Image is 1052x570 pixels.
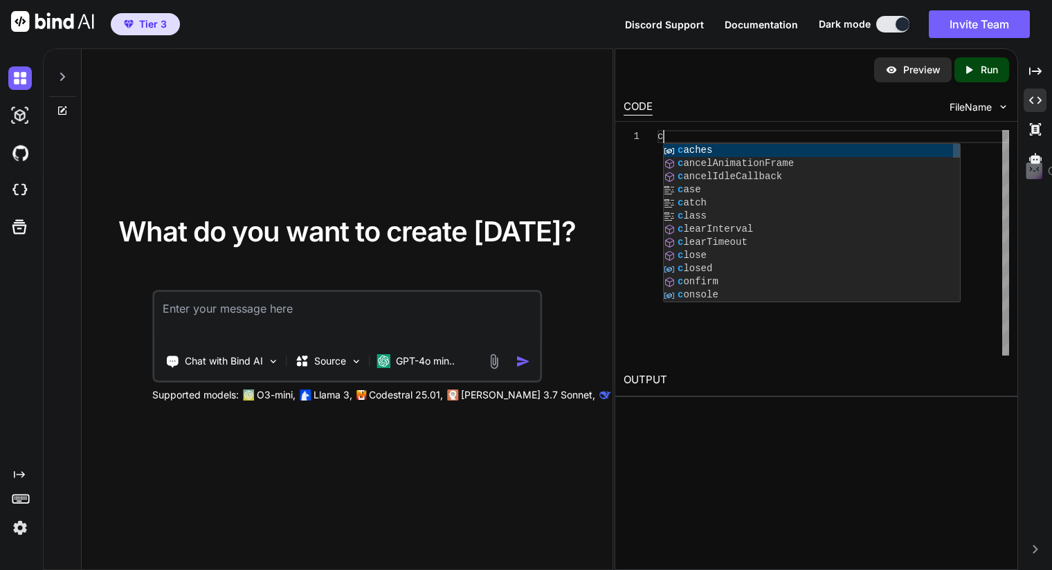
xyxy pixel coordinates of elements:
[8,66,32,90] img: darkChat
[981,63,998,77] p: Run
[664,196,960,210] div: catch
[950,100,992,114] span: FileName
[664,210,960,223] div: class
[8,104,32,127] img: darkAi-studio
[314,388,352,402] p: Llama 3,
[664,144,960,157] div: caches
[396,354,455,368] p: GPT-4o min..
[725,19,798,30] span: Documentation
[903,63,941,77] p: Preview
[257,388,296,402] p: O3-mini,
[664,170,960,183] div: cancelIdleCallback
[664,249,960,262] div: close
[664,144,960,303] div: Suggest
[624,99,653,116] div: CODE
[267,356,279,367] img: Pick Tools
[664,157,960,170] div: cancelAnimationFrame
[657,131,663,142] span: c
[8,178,32,202] img: cloudideIcon
[369,388,443,402] p: Codestral 25.01,
[725,17,798,32] button: Documentation
[350,356,362,367] img: Pick Models
[300,389,311,401] img: Llama2
[314,354,346,368] p: Source
[139,17,167,31] span: Tier 3
[615,364,1017,396] h2: OUTPUT
[356,390,366,400] img: Mistral-AI
[461,388,595,402] p: [PERSON_NAME] 3.7 Sonnet,
[8,141,32,165] img: githubDark
[11,11,94,32] img: Bind AI
[664,183,960,196] div: case
[664,236,960,249] div: clearTimeout
[624,130,640,143] div: 1
[625,17,704,32] button: Discord Support
[486,353,502,369] img: attachment
[377,354,390,368] img: GPT-4o mini
[516,354,530,369] img: icon
[185,354,263,368] p: Chat with Bind AI
[118,214,576,248] span: What do you want to create [DATE]?
[124,20,134,28] img: premium
[111,13,180,35] button: premiumTier 3
[664,223,960,236] div: clearInterval
[152,388,239,402] p: Supported models:
[664,288,960,302] div: console
[625,19,704,30] span: Discord Support
[8,516,32,540] img: settings
[664,275,960,288] div: confirm
[819,17,871,31] span: Dark mode
[599,389,610,401] img: claude
[243,389,254,401] img: GPT-4
[664,262,960,275] div: closed
[447,389,458,401] img: claude
[997,101,1009,113] img: chevron down
[885,64,898,76] img: preview
[929,10,1030,38] button: Invite Team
